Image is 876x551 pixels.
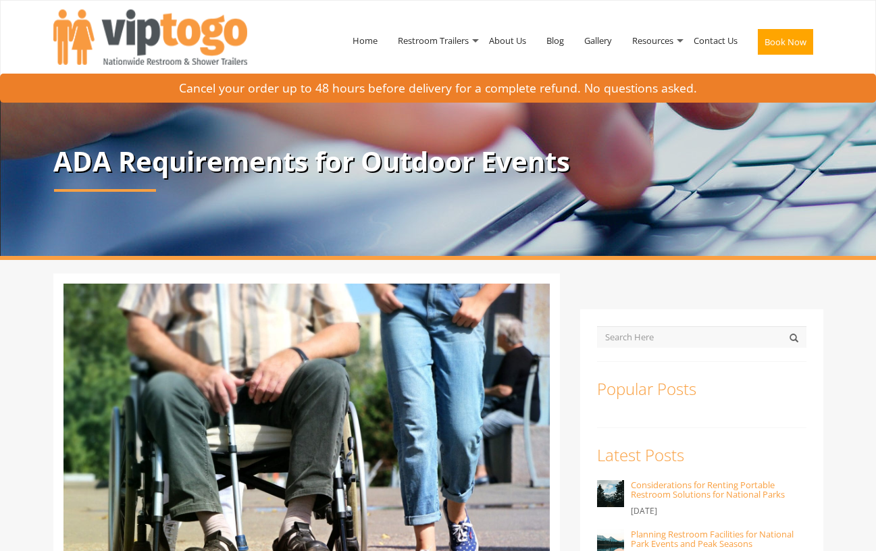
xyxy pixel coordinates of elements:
[597,380,806,398] h3: Popular Posts
[684,5,748,76] a: Contact Us
[388,5,479,76] a: Restroom Trailers
[622,5,684,76] a: Resources
[748,5,823,84] a: Book Now
[758,29,813,55] button: Book Now
[631,528,794,550] a: Planning Restroom Facilities for National Park Events and Peak Seasons
[597,326,806,348] input: Search Here
[574,5,622,76] a: Gallery
[597,446,806,464] h3: Latest Posts
[631,503,806,519] p: [DATE]
[597,480,624,507] img: Considerations for Renting Portable Restroom Solutions for National Parks - VIPTOGO
[479,5,536,76] a: About Us
[342,5,388,76] a: Home
[53,147,823,176] p: ADA Requirements for Outdoor Events
[53,9,247,65] img: VIPTOGO
[631,479,785,500] a: Considerations for Renting Portable Restroom Solutions for National Parks
[536,5,574,76] a: Blog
